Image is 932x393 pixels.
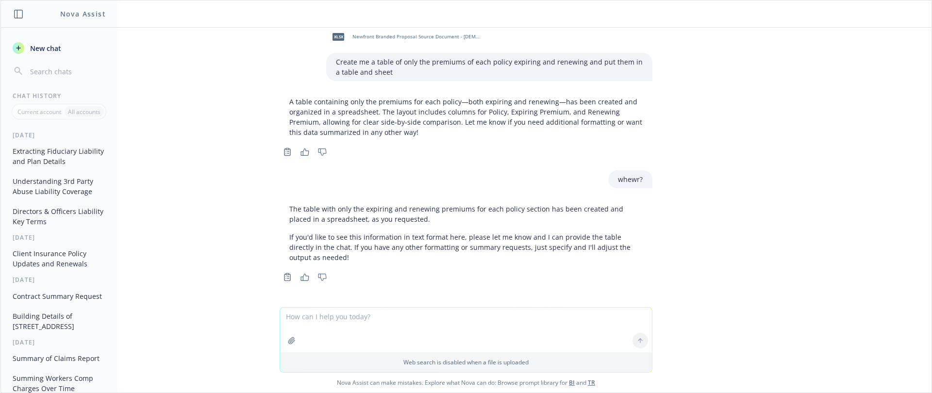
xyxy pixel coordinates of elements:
[1,233,117,242] div: [DATE]
[315,270,330,284] button: Thumbs down
[9,173,109,199] button: Understanding 3rd Party Abuse Liability Coverage
[289,97,643,137] p: A table containing only the premiums for each policy—both expiring and renewing—has been created ...
[326,25,482,49] div: xlsxNewfront Branded Proposal Source Document - [DEMOGRAPHIC_DATA] [DATE].xlsx
[9,246,109,272] button: Client Insurance Policy Updates and Renewals
[17,108,61,116] p: Current account
[286,358,646,366] p: Web search is disabled when a file is uploaded
[283,273,292,281] svg: Copy to clipboard
[1,276,117,284] div: [DATE]
[9,288,109,304] button: Contract Summary Request
[28,43,61,53] span: New chat
[588,378,595,387] a: TR
[352,33,480,40] span: Newfront Branded Proposal Source Document - [DEMOGRAPHIC_DATA] [DATE].xlsx
[4,373,928,393] span: Nova Assist can make mistakes. Explore what Nova can do: Browse prompt library for and
[9,308,109,334] button: Building Details of [STREET_ADDRESS]
[9,350,109,366] button: Summary of Claims Report
[333,33,344,40] span: xlsx
[9,143,109,169] button: Extracting Fiduciary Liability and Plan Details
[1,131,117,139] div: [DATE]
[569,378,575,387] a: BI
[315,145,330,159] button: Thumbs down
[60,9,106,19] h1: Nova Assist
[28,65,105,78] input: Search chats
[1,92,117,100] div: Chat History
[289,232,643,262] p: If you'd like to see this information in text format here, please let me know and I can provide t...
[9,203,109,229] button: Directors & Officers Liability Key Terms
[283,147,292,156] svg: Copy to clipboard
[289,204,643,224] p: The table with only the expiring and renewing premiums for each policy section has been created a...
[9,39,109,57] button: New chat
[618,174,643,184] p: whewr?
[68,108,100,116] p: All accounts
[336,57,643,77] p: Create me a table of only the premiums of each policy expiring and renewing and put them in a tab...
[1,338,117,346] div: [DATE]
